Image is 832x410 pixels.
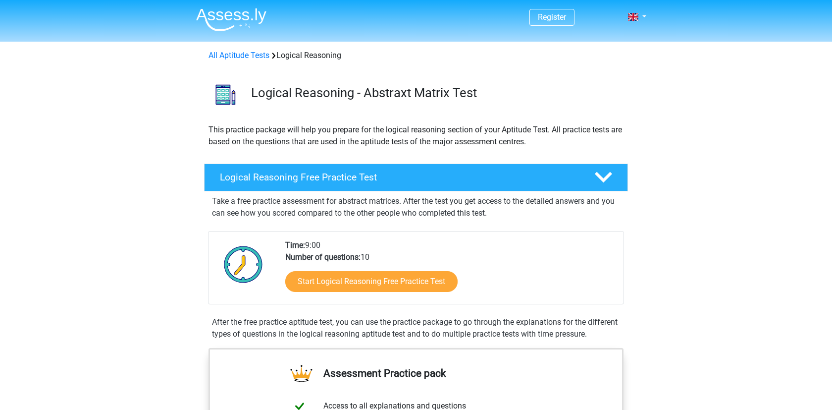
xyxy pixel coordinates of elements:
h3: Logical Reasoning - Abstraxt Matrix Test [251,85,620,101]
div: 9:00 10 [278,239,623,304]
p: Take a free practice assessment for abstract matrices. After the test you get access to the detai... [212,195,620,219]
a: All Aptitude Tests [208,51,269,60]
img: Clock [218,239,268,289]
a: Register [538,12,566,22]
img: Assessly [196,8,266,31]
div: After the free practice aptitude test, you can use the practice package to go through the explana... [208,316,624,340]
a: Logical Reasoning Free Practice Test [200,164,632,191]
b: Time: [285,240,305,250]
b: Number of questions: [285,252,361,262]
div: Logical Reasoning [205,50,627,61]
h4: Logical Reasoning Free Practice Test [220,172,578,183]
p: This practice package will help you prepare for the logical reasoning section of your Aptitude Te... [208,124,624,148]
a: Start Logical Reasoning Free Practice Test [285,271,458,292]
img: logical reasoning [205,73,247,116]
